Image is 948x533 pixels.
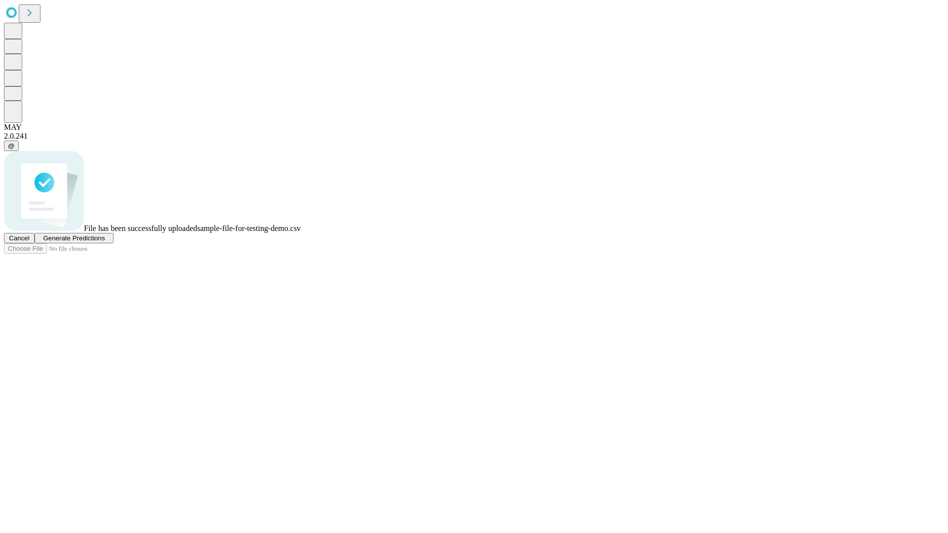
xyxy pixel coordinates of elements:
button: @ [4,141,19,151]
span: @ [8,142,15,150]
span: Generate Predictions [43,234,105,242]
div: MAY [4,123,944,132]
span: File has been successfully uploaded [84,224,197,232]
span: sample-file-for-testing-demo.csv [197,224,301,232]
div: 2.0.241 [4,132,944,141]
button: Generate Predictions [35,233,114,243]
button: Cancel [4,233,35,243]
span: Cancel [9,234,30,242]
